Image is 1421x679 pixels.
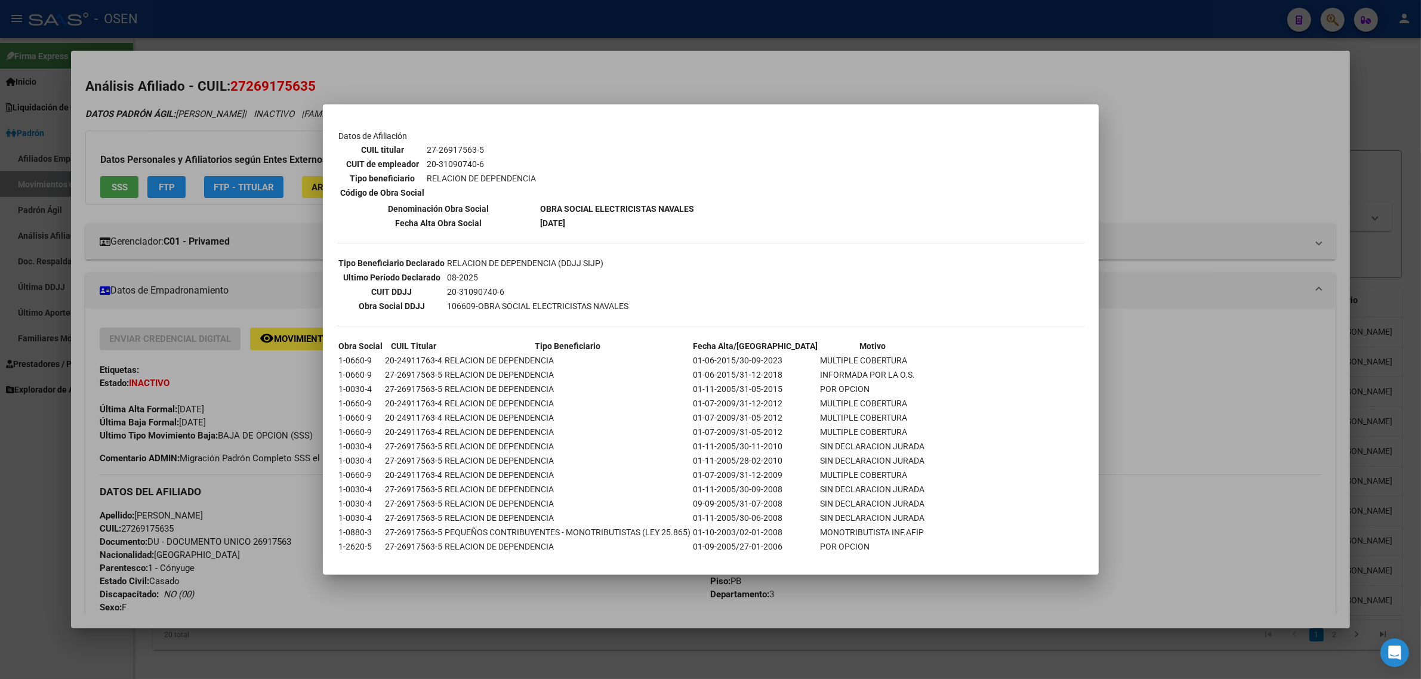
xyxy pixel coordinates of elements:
td: SIN DECLARACION JURADA [820,454,926,467]
td: MULTIPLE COBERTURA [820,425,926,439]
td: 27-26917563-5 [385,382,443,396]
td: 01-10-2003/02-01-2008 [693,526,819,539]
td: 01-11-2005/30-09-2008 [693,483,819,496]
td: SIN DECLARACION JURADA [820,497,926,510]
td: 27-26917563-5 [385,540,443,553]
th: Código de Obra Social [340,186,426,199]
td: 08-2025 [447,271,630,284]
th: Tipo Beneficiario Declarado [338,257,446,270]
td: 01-07-2009/31-12-2009 [693,468,819,482]
td: 1-2620-5 [338,540,384,553]
td: 1-0660-9 [338,397,384,410]
th: Denominación Obra Social [338,202,539,215]
td: 01-06-2015/31-12-2018 [693,368,819,381]
td: RELACION DE DEPENDENCIA [445,540,692,553]
td: RELACION DE DEPENDENCIA [445,368,692,381]
td: 01-06-2015/30-09-2023 [693,354,819,367]
th: Ultimo Período Declarado [338,271,446,284]
td: 27-26917563-5 [385,526,443,539]
td: 20-24911763-4 [385,397,443,410]
td: POR OPCION [820,540,926,553]
th: Obra Social [338,339,384,353]
td: INFORMADA POR LA O.S. [820,368,926,381]
th: CUIL titular [340,143,426,156]
td: RELACION DE DEPENDENCIA [445,511,692,524]
td: POR OPCION [820,382,926,396]
td: 20-24911763-4 [385,425,443,439]
td: 1-0030-4 [338,382,384,396]
td: RELACION DE DEPENDENCIA [445,425,692,439]
td: RELACION DE DEPENDENCIA [445,397,692,410]
td: 01-09-2005/27-01-2006 [693,540,819,553]
td: MULTIPLE COBERTURA [820,397,926,410]
td: 01-11-2005/30-06-2008 [693,511,819,524]
td: 27-26917563-5 [385,440,443,453]
td: 20-24911763-4 [385,411,443,424]
td: 20-31090740-6 [427,158,537,171]
td: RELACION DE DEPENDENCIA [445,497,692,510]
td: MULTIPLE COBERTURA [820,468,926,482]
td: RELACION DE DEPENDENCIA [445,468,692,482]
th: Fecha Alta Obra Social [338,217,539,230]
td: 01-11-2005/28-02-2010 [693,454,819,467]
td: 106609-OBRA SOCIAL ELECTRICISTAS NAVALES [447,300,630,313]
td: 01-11-2005/30-11-2010 [693,440,819,453]
td: RELACION DE DEPENDENCIA (DDJJ SIJP) [447,257,630,270]
td: PEQUEÑOS CONTRIBUYENTES - MONOTRIBUTISTAS (LEY 25.865) [445,526,692,539]
td: 1-0660-9 [338,411,384,424]
td: 1-0880-3 [338,526,384,539]
td: RELACION DE DEPENDENCIA [445,411,692,424]
th: Obra Social DDJJ [338,300,446,313]
td: RELACION DE DEPENDENCIA [445,483,692,496]
td: 09-09-2005/31-07-2008 [693,497,819,510]
td: MULTIPLE COBERTURA [820,354,926,367]
th: CUIT de empleador [340,158,426,171]
td: 01-07-2009/31-12-2012 [693,397,819,410]
td: MULTIPLE COBERTURA [820,411,926,424]
td: SIN DECLARACION JURADA [820,483,926,496]
td: 27-26917563-5 [385,368,443,381]
td: 20-31090740-6 [447,285,630,298]
td: SIN DECLARACION JURADA [820,440,926,453]
td: SIN DECLARACION JURADA [820,511,926,524]
td: RELACION DE DEPENDENCIA [445,382,692,396]
td: RELACION DE DEPENDENCIA [445,440,692,453]
td: 1-0030-4 [338,511,384,524]
th: Tipo Beneficiario [445,339,692,353]
td: 1-0030-4 [338,454,384,467]
th: CUIT DDJJ [338,285,446,298]
td: 27-26917563-5 [385,483,443,496]
td: 20-24911763-4 [385,354,443,367]
td: 01-07-2009/31-05-2012 [693,411,819,424]
td: 1-0030-4 [338,483,384,496]
td: RELACION DE DEPENDENCIA [427,172,537,185]
td: 1-0660-9 [338,354,384,367]
td: 20-24911763-4 [385,468,443,482]
td: 27-26917563-5 [385,511,443,524]
th: CUIL Titular [385,339,443,353]
td: 27-26917563-5 [385,497,443,510]
td: 27-26917563-5 [385,454,443,467]
td: 27-26917563-5 [427,143,537,156]
div: Open Intercom Messenger [1380,638,1409,667]
b: OBRA SOCIAL ELECTRICISTAS NAVALES [541,204,695,214]
td: 1-0030-4 [338,440,384,453]
td: RELACION DE DEPENDENCIA [445,354,692,367]
th: Tipo beneficiario [340,172,426,185]
th: Fecha Alta/[GEOGRAPHIC_DATA] [693,339,819,353]
td: 01-07-2009/31-05-2012 [693,425,819,439]
td: MONOTRIBUTISTA INF.AFIP [820,526,926,539]
b: [DATE] [541,218,566,228]
td: 1-0660-9 [338,425,384,439]
td: RELACION DE DEPENDENCIA [445,454,692,467]
td: 1-0660-9 [338,368,384,381]
td: 1-0030-4 [338,497,384,510]
th: Motivo [820,339,926,353]
td: 1-0660-9 [338,468,384,482]
td: 01-11-2005/31-05-2015 [693,382,819,396]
